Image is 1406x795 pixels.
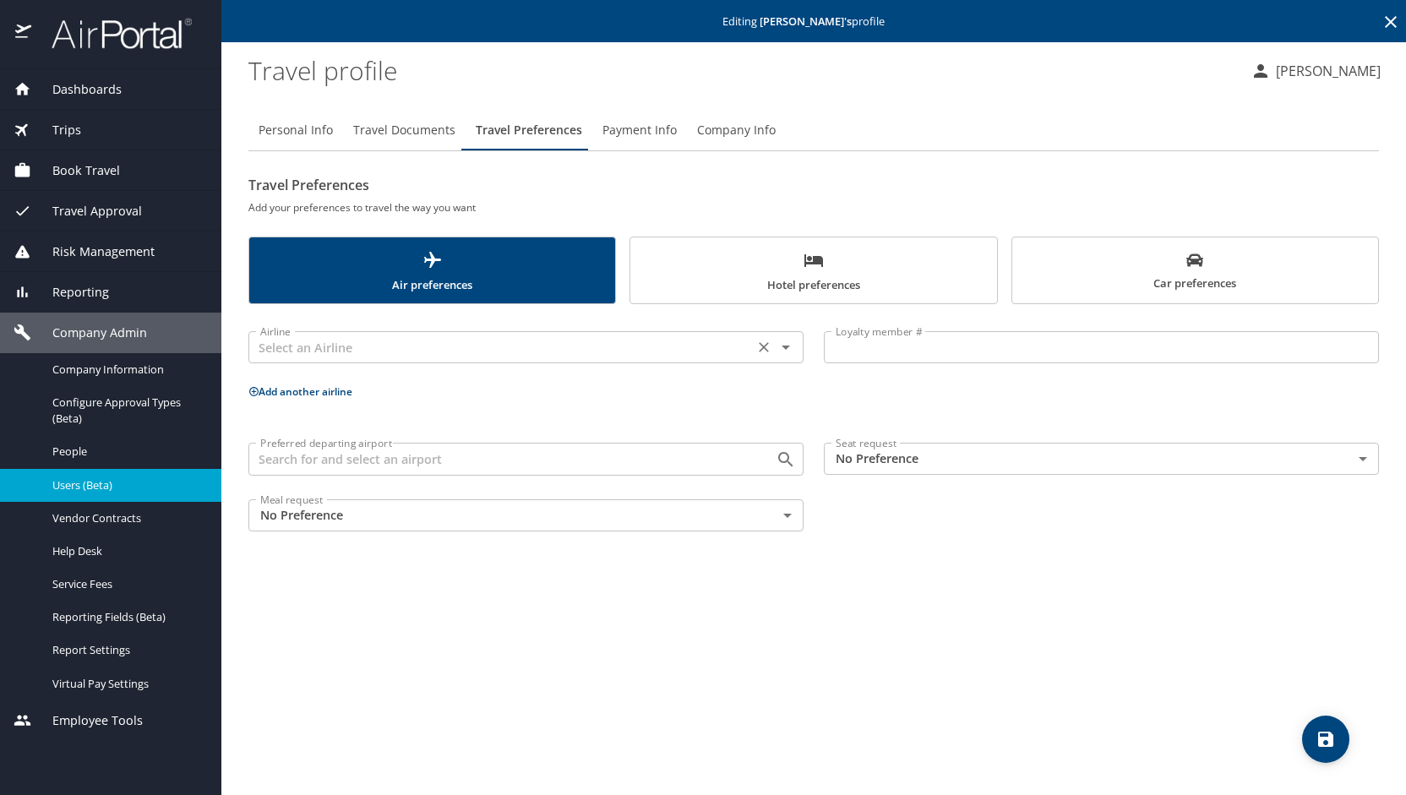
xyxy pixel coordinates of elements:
span: Travel Preferences [476,120,582,141]
span: Virtual Pay Settings [52,676,201,692]
span: Trips [31,121,81,139]
input: Select an Airline [253,336,749,358]
button: Open [774,448,798,471]
span: Company Info [697,120,776,141]
span: Payment Info [602,120,677,141]
span: Report Settings [52,642,201,658]
button: Add another airline [248,384,352,399]
h2: Travel Preferences [248,172,1379,199]
span: Vendor Contracts [52,510,201,526]
p: Editing profile [226,16,1401,27]
span: Travel Documents [353,120,455,141]
p: [PERSON_NAME] [1271,61,1381,81]
button: [PERSON_NAME] [1244,56,1387,86]
div: Profile [248,110,1379,150]
span: Risk Management [31,242,155,261]
span: Configure Approval Types (Beta) [52,395,201,427]
span: Dashboards [31,80,122,99]
span: Help Desk [52,543,201,559]
span: Hotel preferences [640,250,986,295]
strong: [PERSON_NAME] 's [760,14,852,29]
div: No Preference [248,499,804,531]
span: Reporting [31,283,109,302]
button: Open [774,335,798,359]
span: Personal Info [259,120,333,141]
span: Users (Beta) [52,477,201,493]
button: Clear [752,335,776,359]
span: Air preferences [259,250,605,295]
span: Car preferences [1022,252,1368,293]
div: scrollable force tabs example [248,237,1379,304]
button: save [1302,716,1349,763]
img: airportal-logo.png [33,17,192,50]
span: Company Information [52,362,201,378]
span: Company Admin [31,324,147,342]
span: Travel Approval [31,202,142,221]
span: Reporting Fields (Beta) [52,609,201,625]
h6: Add your preferences to travel the way you want [248,199,1379,216]
span: Book Travel [31,161,120,180]
img: icon-airportal.png [15,17,33,50]
span: People [52,444,201,460]
h1: Travel profile [248,44,1237,96]
span: Service Fees [52,576,201,592]
div: No Preference [824,443,1379,475]
input: Search for and select an airport [253,448,749,470]
span: Employee Tools [31,711,143,730]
